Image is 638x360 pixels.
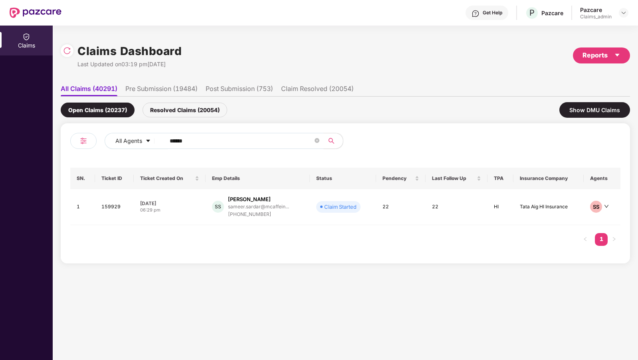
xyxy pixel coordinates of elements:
[70,189,95,225] td: 1
[608,233,620,246] li: Next Page
[382,175,413,182] span: Pendency
[140,175,193,182] span: Ticket Created On
[115,136,142,145] span: All Agents
[579,233,592,246] li: Previous Page
[608,233,620,246] button: right
[315,138,319,143] span: close-circle
[10,8,61,18] img: New Pazcare Logo
[376,168,426,189] th: Pendency
[310,168,376,189] th: Status
[212,201,224,213] div: SS
[432,175,475,182] span: Last Follow Up
[472,10,479,18] img: svg+xml;base64,PHN2ZyBpZD0iSGVscC0zMngzMiIgeG1sbnM9Imh0dHA6Ly93d3cudzMub3JnLzIwMDAvc3ZnIiB3aWR0aD...
[95,168,134,189] th: Ticket ID
[22,33,30,41] img: svg+xml;base64,PHN2ZyBpZD0iQ2xhaW0iIHhtbG5zPSJodHRwOi8vd3d3LnczLm9yZy8yMDAwL3N2ZyIgd2lkdGg9IjIwIi...
[579,233,592,246] button: left
[61,103,135,117] div: Open Claims (20237)
[63,47,71,55] img: svg+xml;base64,PHN2ZyBpZD0iUmVsb2FkLTMyeDMyIiB4bWxucz0iaHR0cDovL3d3dy53My5vcmcvMjAwMC9zdmciIHdpZH...
[323,138,339,144] span: search
[376,189,426,225] td: 22
[105,133,168,149] button: All Agentscaret-down
[559,102,630,118] div: Show DMU Claims
[614,52,620,58] span: caret-down
[70,168,95,189] th: SN.
[77,42,182,60] h1: Claims Dashboard
[140,200,199,207] div: [DATE]
[580,6,612,14] div: Pazcare
[206,168,310,189] th: Emp Details
[529,8,535,18] span: P
[228,204,289,209] div: sameer.sardar@mcaffein...
[590,201,602,213] div: SS
[584,168,620,189] th: Agents
[513,189,584,225] td: Tata Aig HI Insurance
[612,237,616,241] span: right
[487,168,513,189] th: TPA
[228,196,271,203] div: [PERSON_NAME]
[140,207,199,214] div: 06:29 pm
[595,233,608,245] a: 1
[620,10,627,16] img: svg+xml;base64,PHN2ZyBpZD0iRHJvcGRvd24tMzJ4MzIiIHhtbG5zPSJodHRwOi8vd3d3LnczLm9yZy8yMDAwL3N2ZyIgd2...
[134,168,206,189] th: Ticket Created On
[95,189,134,225] td: 159929
[541,9,563,17] div: Pazcare
[125,85,198,96] li: Pre Submission (19484)
[324,203,357,211] div: Claim Started
[513,168,584,189] th: Insurance Company
[583,237,588,241] span: left
[604,204,609,209] span: down
[323,133,343,149] button: search
[595,233,608,246] li: 1
[426,168,487,189] th: Last Follow Up
[145,138,151,144] span: caret-down
[483,10,502,16] div: Get Help
[79,136,88,146] img: svg+xml;base64,PHN2ZyB4bWxucz0iaHR0cDovL3d3dy53My5vcmcvMjAwMC9zdmciIHdpZHRoPSIyNCIgaGVpZ2h0PSIyNC...
[206,85,273,96] li: Post Submission (753)
[61,85,117,96] li: All Claims (40291)
[77,60,182,69] div: Last Updated on 03:19 pm[DATE]
[315,137,319,145] span: close-circle
[583,50,620,60] div: Reports
[228,211,289,218] div: [PHONE_NUMBER]
[143,103,227,117] div: Resolved Claims (20054)
[281,85,354,96] li: Claim Resolved (20054)
[487,189,513,225] td: HI
[426,189,487,225] td: 22
[580,14,612,20] div: Claims_admin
